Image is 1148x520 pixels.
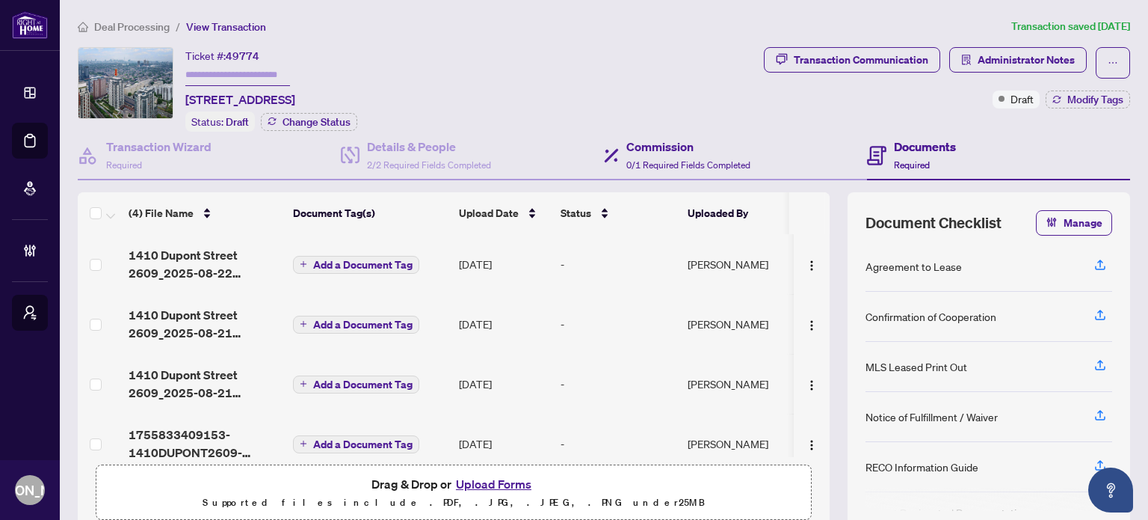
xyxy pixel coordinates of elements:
article: Transaction saved [DATE] [1011,18,1130,35]
span: 49774 [226,49,259,63]
p: Supported files include .PDF, .JPG, .JPEG, .PNG under 25 MB [105,494,802,512]
td: [PERSON_NAME] [682,294,794,354]
td: [DATE] [453,414,555,474]
button: Add a Document Tag [293,435,419,453]
img: Logo [806,439,818,451]
div: MLS Leased Print Out [865,358,967,375]
img: Logo [806,260,818,272]
button: Logo [800,312,824,336]
img: Logo [806,379,818,391]
button: Manage [1036,210,1112,236]
div: - [561,376,676,392]
button: Logo [800,252,824,276]
span: Administrator Notes [978,48,1075,72]
h4: Commission [626,138,750,156]
div: Notice of Fulfillment / Waiver [865,409,998,425]
div: - [561,256,676,272]
button: Add a Document Tag [293,256,419,274]
button: Open asap [1088,468,1133,513]
th: Document Tag(s) [287,192,453,234]
span: Drag & Drop or [371,474,536,494]
span: 0/1 Required Fields Completed [626,159,750,171]
th: (4) File Name [123,192,287,234]
td: [DATE] [453,234,555,294]
h4: Documents [894,138,956,156]
div: Agreement to Lease [865,258,962,275]
th: Upload Date [453,192,555,234]
span: Draft [226,115,249,129]
span: plus [300,380,307,388]
span: 2/2 Required Fields Completed [367,159,491,171]
span: plus [300,440,307,447]
img: logo [12,11,48,39]
th: Status [555,192,682,234]
td: [PERSON_NAME] [682,354,794,414]
td: [DATE] [453,354,555,414]
span: [STREET_ADDRESS] [185,91,295,108]
button: Add a Document Tag [293,316,419,334]
button: Upload Forms [451,474,536,494]
span: 1410 Dupont Street 2609_2025-08-22 12_44_27 1.pdf [129,246,281,282]
span: View Transaction [186,20,266,34]
div: - [561,316,676,332]
span: Add a Document Tag [313,319,413,330]
div: Confirmation of Cooperation [865,308,996,325]
span: Document Checklist [865,212,1002,233]
span: Status [561,205,591,221]
span: 1755833409153-1410DUPONT2609-DEPOSITRECEIPT.pdf [129,426,281,462]
button: Administrator Notes [949,47,1087,73]
button: Add a Document Tag [293,314,419,334]
span: Manage [1064,211,1102,235]
div: Transaction Communication [794,48,928,72]
div: Ticket #: [185,47,259,64]
th: Uploaded By [682,192,794,234]
td: [PERSON_NAME] [682,414,794,474]
span: plus [300,260,307,268]
span: plus [300,320,307,328]
img: Logo [806,319,818,331]
div: RECO Information Guide [865,459,978,475]
div: - [561,435,676,452]
span: Required [106,159,142,171]
img: IMG-W12323919_1.jpg [78,48,173,118]
button: Add a Document Tag [293,374,419,394]
button: Modify Tags [1046,91,1130,108]
h4: Details & People [367,138,491,156]
h4: Transaction Wizard [106,138,212,156]
span: Upload Date [459,205,519,221]
span: solution [961,55,972,65]
td: [DATE] [453,294,555,354]
span: Change Status [283,117,351,127]
button: Add a Document Tag [293,376,419,394]
span: Add a Document Tag [313,260,413,270]
span: user-switch [22,305,37,320]
span: Add a Document Tag [313,439,413,450]
li: / [176,18,180,35]
span: Modify Tags [1067,94,1123,105]
span: 1410 Dupont Street 2609_2025-08-21 23_31_45.pdf [129,366,281,402]
button: Logo [800,372,824,396]
div: Status: [185,111,255,132]
button: Logo [800,432,824,456]
button: Transaction Communication [764,47,940,73]
span: Required [894,159,930,171]
span: Add a Document Tag [313,379,413,390]
td: [PERSON_NAME] [682,234,794,294]
span: (4) File Name [129,205,194,221]
span: Draft [1010,91,1034,107]
span: home [78,22,88,32]
span: ellipsis [1108,58,1118,68]
button: Add a Document Tag [293,254,419,274]
span: Deal Processing [94,20,170,34]
button: Add a Document Tag [293,434,419,453]
button: Change Status [261,113,357,131]
span: 1410 Dupont Street 2609_2025-08-21 23_32_49 1.pdf [129,306,281,342]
